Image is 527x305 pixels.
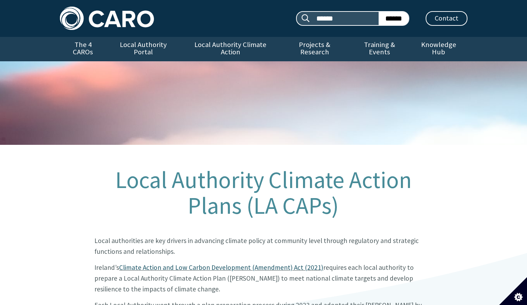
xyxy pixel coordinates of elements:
[60,7,154,30] img: Caro logo
[106,37,181,61] a: Local Authority Portal
[410,37,467,61] a: Knowledge Hub
[60,37,106,61] a: The 4 CAROs
[119,263,323,272] a: Climate Action and Low Carbon Development (Amendment) Act (2021)
[349,37,410,61] a: Training & Events
[181,37,280,61] a: Local Authority Climate Action
[499,277,527,305] button: Set cookie preferences
[94,263,414,293] big: Ireland’s requires each local authority to prepare a Local Authority Climate Action Plan ([PERSON...
[94,236,419,256] big: Local authorities are key drivers in advancing climate policy at community level through regulato...
[426,11,467,26] a: Contact
[280,37,349,61] a: Projects & Research
[94,167,432,219] h1: Local Authority Climate Action Plans (LA CAPs)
